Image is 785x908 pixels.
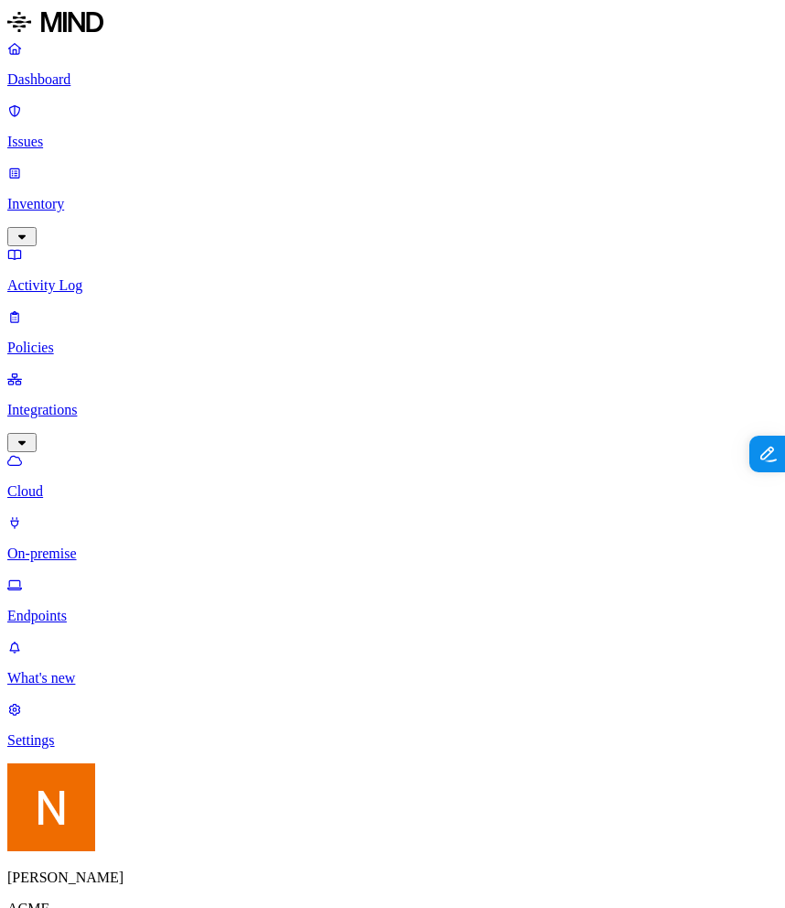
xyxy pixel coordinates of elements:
[7,371,778,449] a: Integrations
[7,483,778,500] p: Cloud
[7,71,778,88] p: Dashboard
[7,577,778,624] a: Endpoints
[7,701,778,749] a: Settings
[7,340,778,356] p: Policies
[7,7,103,37] img: MIND
[7,546,778,562] p: On-premise
[7,165,778,243] a: Inventory
[7,7,778,40] a: MIND
[7,732,778,749] p: Settings
[7,277,778,294] p: Activity Log
[7,308,778,356] a: Policies
[7,763,95,851] img: Nitai Mishary
[7,134,778,150] p: Issues
[7,639,778,686] a: What's new
[7,608,778,624] p: Endpoints
[7,670,778,686] p: What's new
[7,196,778,212] p: Inventory
[7,452,778,500] a: Cloud
[7,40,778,88] a: Dashboard
[7,246,778,294] a: Activity Log
[7,514,778,562] a: On-premise
[7,402,778,418] p: Integrations
[7,103,778,150] a: Issues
